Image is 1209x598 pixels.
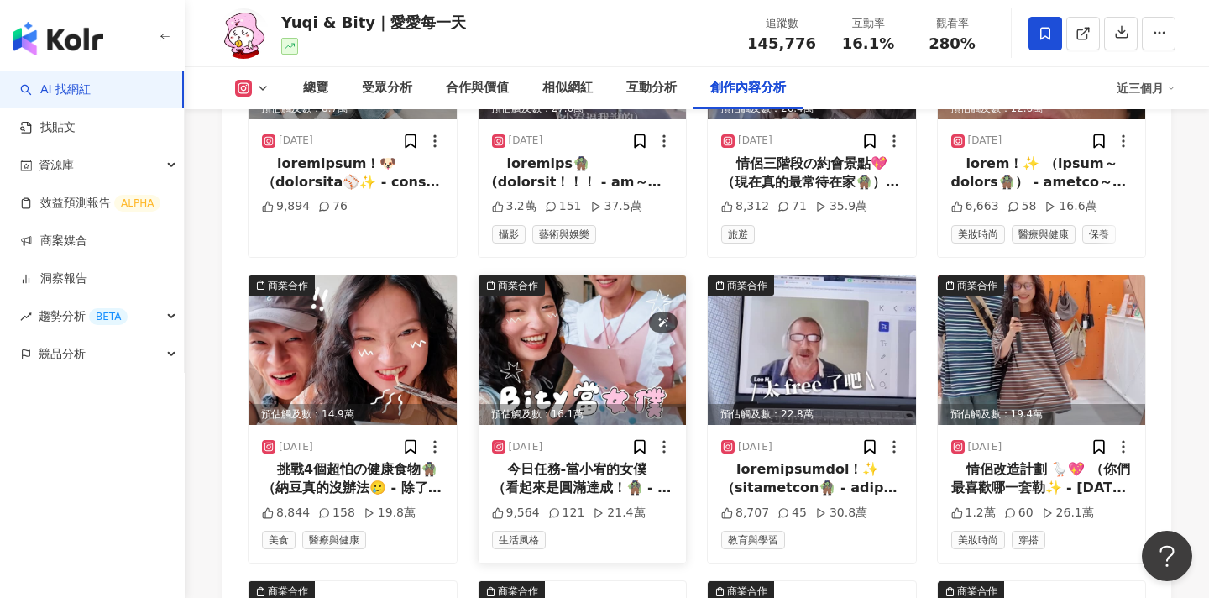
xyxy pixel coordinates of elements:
[479,275,687,425] img: post-image
[815,198,867,215] div: 35.9萬
[218,8,269,59] img: KOL Avatar
[492,460,673,498] div: ⠀ 今日任務-當小宥的女僕 （看起來是圓滿達成！🧌 - 一開始可能會有點偶包～ 甚至不敢直視鏡頭！！ 但看到大小姐開心的表情，我就覺得一切都值得了🥹 除了當女僕之外，還有協助上餐、念念信件給大小...
[951,505,996,522] div: 1.2萬
[13,22,103,55] img: logo
[721,225,755,244] span: 旅遊
[362,78,412,98] div: 受眾分析
[249,275,457,425] img: post-image
[968,134,1002,148] div: [DATE]
[492,155,673,192] div: ⠀ loremips🧌 (dolorsit！！！ - am～consectetur～～ adipiscingelitse 🧙🏻‍♂️✨ doeiusmodtemporincidid！！ utla...
[747,34,816,52] span: 145,776
[446,78,509,98] div: 合作與價值
[492,225,526,244] span: 攝影
[1007,198,1037,215] div: 58
[20,311,32,323] span: rise
[479,404,687,425] div: 預估觸及數：16.1萬
[938,275,1146,425] img: post-image
[1042,505,1094,522] div: 26.1萬
[738,134,772,148] div: [DATE]
[721,155,903,192] div: ⠀ 情侶三階段の約會景點💖 （現在真的最常待在家🧌） - 雖然我們已經在一起快六年了～ 還是每天都像熱戀期啦！！！ 除了在家～偶爾還是會出門逛街、拍影片、拍影片、拍影片（？🧙🏻‍♂️ 但不管是哪...
[593,505,645,522] div: 21.4萬
[1012,531,1045,549] span: 穿搭
[1012,225,1076,244] span: 醫療與健康
[545,198,582,215] div: 151
[708,275,916,425] img: post-image
[815,505,867,522] div: 30.8萬
[509,134,543,148] div: [DATE]
[727,277,767,294] div: 商業合作
[590,198,642,215] div: 37.5萬
[262,531,296,549] span: 美食
[968,440,1002,454] div: [DATE]
[509,440,543,454] div: [DATE]
[20,233,87,249] a: 商案媒合
[262,155,443,192] div: ⠀ loremipsum！🐶 （dolorsita⚾️✨ - conse～adipiscingeli（？ seddoeiu、temp～ incididunt🧌✨ （utlabor！！！！！！！ ...
[20,195,160,212] a: 效益預測報告ALPHA
[249,275,457,425] div: post-image商業合作預估觸及數：14.9萬
[548,505,585,522] div: 121
[929,35,976,52] span: 280%
[951,198,999,215] div: 6,663
[262,198,310,215] div: 9,894
[532,225,596,244] span: 藝術與娛樂
[721,460,903,498] div: ⠀ loremipsumdol！✨ （sitametcon🧌 - adip～elitseddoeiu～～ tempori，utlaboreet！ doloremagnaa～enimadminim...
[777,505,807,522] div: 45
[1004,505,1034,522] div: 60
[747,15,816,32] div: 追蹤數
[842,35,894,52] span: 16.1%
[721,505,769,522] div: 8,707
[279,134,313,148] div: [DATE]
[20,81,91,98] a: searchAI 找網紅
[708,404,916,425] div: 預估觸及數：22.8萬
[1142,531,1192,581] iframe: Help Scout Beacon - Open
[268,277,308,294] div: 商業合作
[39,146,74,184] span: 資源庫
[957,277,997,294] div: 商業合作
[302,531,366,549] span: 醫療與健康
[738,440,772,454] div: [DATE]
[1044,198,1096,215] div: 16.6萬
[1117,75,1175,102] div: 近三個月
[492,531,546,549] span: 生活風格
[938,275,1146,425] div: post-image商業合作預估觸及數：19.4萬
[20,119,76,136] a: 找貼文
[279,440,313,454] div: [DATE]
[364,505,416,522] div: 19.8萬
[89,308,128,325] div: BETA
[626,78,677,98] div: 互動分析
[39,297,128,335] span: 趨勢分析
[708,275,916,425] div: post-image商業合作預估觸及數：22.8萬
[281,12,466,33] div: Yuqi & Bity｜愛愛每一天
[262,460,443,498] div: ⠀ 挑戰4個超怕の健康食物🧌 （納豆真的沒辦法🥲 - 除了納豆之外，還有嘗試榴蓮、秋葵和人蔘！ 雖然口感跟味道都讓人有點害怕～ 但不可否認的是，它們都有各自的營養價值🥹 （目前我們最能接受の排名...
[721,198,769,215] div: 8,312
[951,460,1133,498] div: ⠀ 情侶改造計劃 🪿💖 （你們最喜歡哪一套勒✨ - [DATE]換我[PERSON_NAME]來說故事！! 以前都是我帶鼻涕去變身～ 這次終於輪到我們一起挑戰情侶穿搭啦！ （雖然中途還是忍不住向...
[492,198,536,215] div: 3.2萬
[262,505,310,522] div: 8,844
[920,15,984,32] div: 觀看率
[39,335,86,373] span: 競品分析
[951,225,1005,244] span: 美妝時尚
[951,155,1133,192] div: ⠀ lorem！✨ （ipsum～dolors🧌） - ametco～ adipiscing，elitseddoei！ temporinci🥹 utlaboreetd，magnaaliqua🫶🏻...
[721,531,785,549] span: 教育與學習
[492,505,540,522] div: 9,564
[710,78,786,98] div: 創作內容分析
[938,404,1146,425] div: 預估觸及數：19.4萬
[318,198,348,215] div: 76
[20,270,87,287] a: 洞察報告
[479,275,687,425] div: post-image商業合作預估觸及數：16.1萬
[318,505,355,522] div: 158
[1082,225,1116,244] span: 保養
[542,78,593,98] div: 相似網紅
[777,198,807,215] div: 71
[498,277,538,294] div: 商業合作
[836,15,900,32] div: 互動率
[249,404,457,425] div: 預估觸及數：14.9萬
[951,531,1005,549] span: 美妝時尚
[303,78,328,98] div: 總覽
